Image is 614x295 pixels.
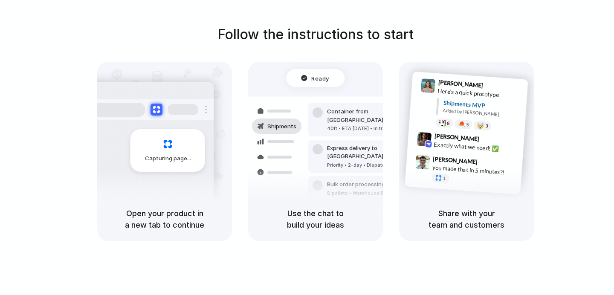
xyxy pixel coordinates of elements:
span: 9:41 AM [486,82,503,92]
div: Here's a quick prototype [437,87,523,101]
span: 9:42 AM [482,136,499,146]
span: 3 [485,124,488,128]
h5: Open your product in a new tab to continue [107,208,222,231]
span: 9:47 AM [480,159,498,169]
div: Shipments MVP [443,98,522,113]
div: Added by [PERSON_NAME] [443,107,521,119]
h5: Share with your team and customers [409,208,524,231]
span: Shipments [267,122,296,131]
span: [PERSON_NAME] [434,131,479,144]
div: Exactly what we need! ✅ [434,140,519,155]
div: Bulk order processing [327,180,406,189]
span: 1 [443,176,446,181]
span: [PERSON_NAME] [438,78,483,90]
div: Express delivery to [GEOGRAPHIC_DATA] [327,144,419,161]
div: 8 pallets • Warehouse B • Packed [327,190,406,197]
span: 5 [466,122,469,127]
div: 🤯 [477,123,484,129]
h5: Use the chat to build your ideas [258,208,373,231]
div: 40ft • ETA [DATE] • In transit [327,125,419,132]
span: Capturing page [145,154,192,163]
h1: Follow the instructions to start [217,24,414,45]
div: Priority • 2-day • Dispatched [327,162,419,169]
span: [PERSON_NAME] [433,154,478,167]
div: Container from [GEOGRAPHIC_DATA] [327,107,419,124]
span: Ready [312,74,330,82]
span: 8 [447,121,450,126]
div: you made that in 5 minutes?! [432,163,517,178]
